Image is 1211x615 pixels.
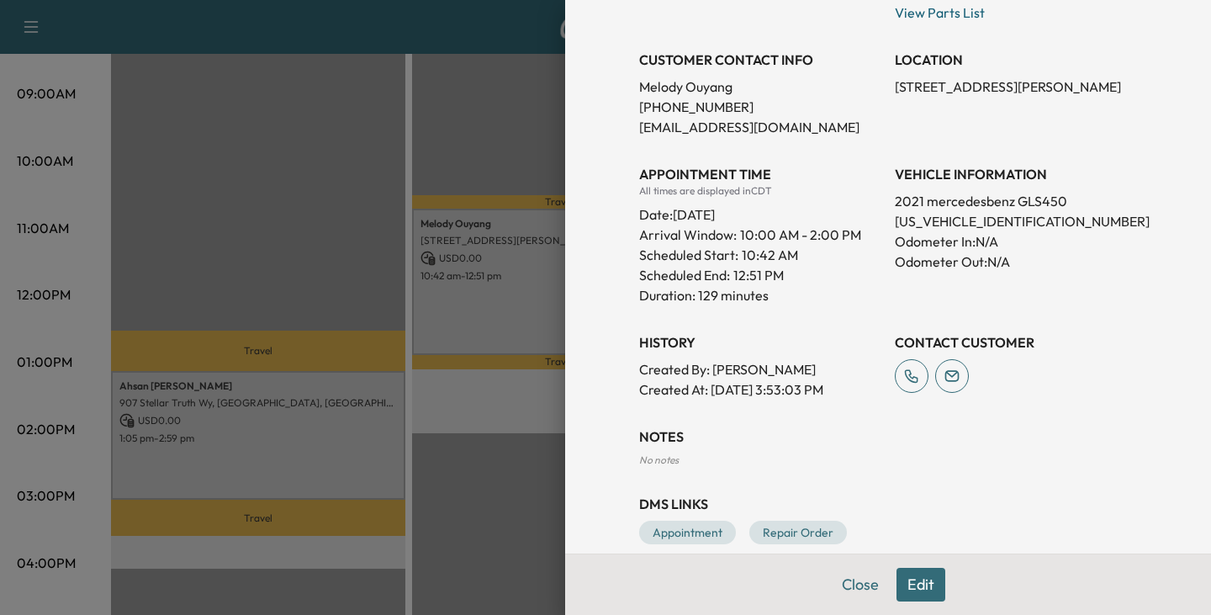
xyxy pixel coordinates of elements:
h3: DMS Links [639,494,1137,514]
h3: VEHICLE INFORMATION [895,164,1137,184]
p: Created At : [DATE] 3:53:03 PM [639,379,881,400]
p: [PHONE_NUMBER] [639,97,881,117]
p: Duration: 129 minutes [639,285,881,305]
span: 10:00 AM - 2:00 PM [740,225,861,245]
p: Odometer In: N/A [895,231,1137,252]
p: [STREET_ADDRESS][PERSON_NAME] [895,77,1137,97]
div: Date: [DATE] [639,198,881,225]
p: Scheduled Start: [639,245,738,265]
p: Odometer Out: N/A [895,252,1137,272]
h3: CONTACT CUSTOMER [895,332,1137,353]
p: 2021 mercedesbenz GLS450 [895,191,1137,211]
h3: History [639,332,881,353]
p: Scheduled End: [639,265,730,285]
p: Melody Ouyang [639,77,881,97]
a: Appointment [639,521,736,544]
h3: CUSTOMER CONTACT INFO [639,50,881,70]
h3: NOTES [639,427,1137,447]
h3: LOCATION [895,50,1137,70]
p: [EMAIL_ADDRESS][DOMAIN_NAME] [639,117,881,137]
p: 10:42 AM [742,245,798,265]
p: Arrival Window: [639,225,881,245]
a: Repair Order [749,521,847,544]
button: Close [831,568,890,602]
p: 12:51 PM [733,265,784,285]
div: All times are displayed in CDT [639,184,881,198]
h3: APPOINTMENT TIME [639,164,881,184]
p: Created By : [PERSON_NAME] [639,359,881,379]
button: Edit [896,568,945,602]
p: [US_VEHICLE_IDENTIFICATION_NUMBER] [895,211,1137,231]
div: No notes [639,453,1137,467]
